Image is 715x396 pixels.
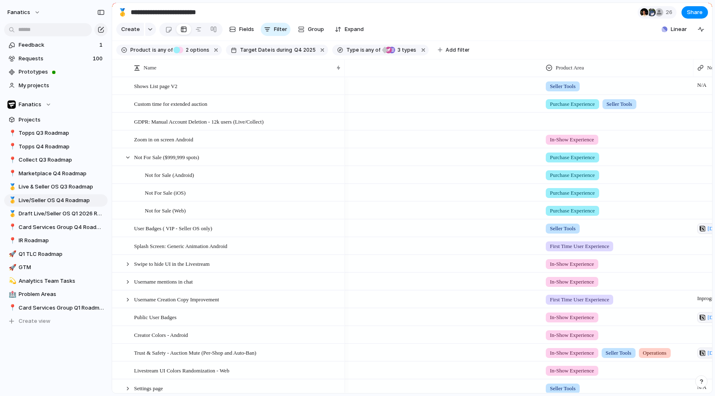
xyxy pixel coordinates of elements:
[9,196,14,205] div: 🥇
[134,294,219,304] span: Username Creation Copy Improvement
[4,141,108,153] a: 📍Topps Q4 Roadmap
[4,248,108,260] a: 🚀Q1 TLC Roadmap
[271,46,275,54] span: is
[134,241,227,250] span: Splash Screen: Generic Animation Android
[240,46,270,54] span: Target Date
[19,223,105,231] span: Card Services Group Q4 Roadmap
[7,250,16,258] button: 🚀
[7,169,16,178] button: 📍
[4,154,108,166] a: 📍Collect Q3 Roadmap
[360,46,365,54] span: is
[4,234,108,247] a: 📍IR Roadmap
[173,45,211,55] button: 2 options
[4,181,108,193] div: 🥇Live & Seller OS Q3 Roadmap
[145,170,194,179] span: Not for Sale (Android)
[9,276,14,286] div: 💫
[9,129,14,138] div: 📍
[7,223,16,231] button: 📍
[145,205,186,215] span: Not for Sale (Web)
[134,365,229,375] span: Livestream UI Colors Randomization - Web
[308,25,324,33] span: Group
[671,25,687,33] span: Linear
[7,277,16,285] button: 💫
[687,8,703,17] span: Share
[121,25,140,33] span: Create
[4,221,108,234] div: 📍Card Services Group Q4 Roadmap
[9,142,14,151] div: 📍
[9,303,14,313] div: 📍
[134,383,163,393] span: Settings page
[4,208,108,220] a: 🥇Draft Live/Seller OS Q1 2026 Roadmap
[19,210,105,218] span: Draft Live/Seller OS Q1 2026 Roadmap
[19,236,105,245] span: IR Roadmap
[4,79,108,92] a: My projects
[7,156,16,164] button: 📍
[4,114,108,126] a: Projects
[395,46,416,54] span: types
[331,23,367,36] button: Expand
[9,169,14,178] div: 📍
[550,207,595,215] span: Purchase Experience
[550,260,594,268] span: In-Show Experience
[4,302,108,314] a: 📍Card Services Group Q1 Roadmap
[156,46,173,54] span: any of
[261,23,290,36] button: Filter
[4,261,108,274] div: 🚀GTM
[99,41,104,49] span: 1
[359,45,382,55] button: isany of
[19,116,105,124] span: Projects
[19,250,105,258] span: Q1 TLC Roadmap
[346,46,359,54] span: Type
[4,127,108,139] a: 📍Topps Q3 Roadmap
[9,155,14,165] div: 📍
[19,196,105,205] span: Live/Seller OS Q4 Roadmap
[116,6,129,19] button: 🥇
[9,222,14,232] div: 📍
[134,134,193,144] span: Zoom in on screen Android
[19,68,105,76] span: Prototypes
[446,46,470,54] span: Add filter
[19,263,105,272] span: GTM
[381,45,418,55] button: 3 types
[4,194,108,207] a: 🥇Live/Seller OS Q4 Roadmap
[134,223,212,233] span: User Badges ( VIP - Seller OS only)
[395,47,402,53] span: 3
[4,66,108,78] a: Prototypes
[7,143,16,151] button: 📍
[19,169,105,178] span: Marketplace Q4 Roadmap
[275,46,292,54] span: during
[270,45,293,55] button: isduring
[19,41,97,49] span: Feedback
[19,156,105,164] span: Collect Q3 Roadmap
[134,277,193,286] span: Username mentions in chat
[4,288,108,301] div: 🏥Problem Areas
[4,315,108,327] button: Create view
[643,349,667,357] span: Operations
[550,242,609,250] span: First Time User Experience
[606,349,631,357] span: Seller Tools
[550,313,594,322] span: In-Show Experience
[134,348,256,357] span: Trust & Safety - Auction Mute (Per-Shop and Auto-Ban)
[550,171,595,179] span: Purchase Experience
[294,23,328,36] button: Group
[4,39,108,51] a: Feedback1
[7,263,16,272] button: 🚀
[274,25,287,33] span: Filter
[9,209,14,219] div: 🥇
[7,210,16,218] button: 🥇
[134,152,199,162] span: Not For Sale ($999,999 spots)
[7,183,16,191] button: 🥇
[4,167,108,180] div: 📍Marketplace Q4 Roadmap
[658,23,690,36] button: Linear
[7,290,16,298] button: 🏥
[7,304,16,312] button: 📍
[550,224,576,233] span: Seller Tools
[345,25,364,33] span: Expand
[19,290,105,298] span: Problem Areas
